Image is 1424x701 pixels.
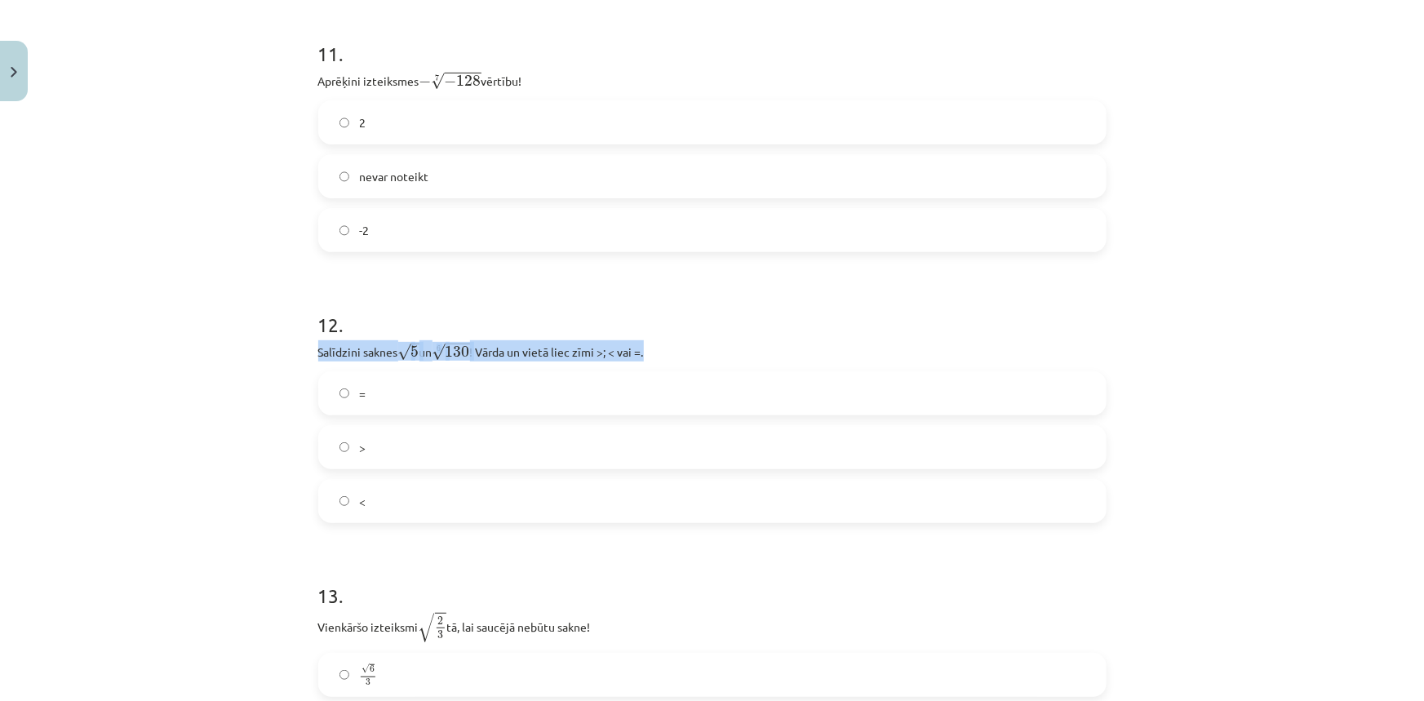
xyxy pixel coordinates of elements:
[359,168,428,185] span: nevar noteikt
[362,664,370,674] span: √
[398,344,411,361] span: √
[339,171,350,182] input: nevar noteikt
[318,340,1107,362] p: Salīdzini saknes un ! Vārda un vietā liec zīmi >; < vai =.
[318,611,1107,643] p: Vienkāršo izteiksmi tā, lai saucējā nebūtu sakne!
[359,385,366,402] span: =
[445,76,457,87] span: −
[419,76,432,87] span: −
[433,344,446,361] span: √
[370,666,375,673] span: 6
[339,388,350,399] input: =
[359,439,366,456] span: >
[318,285,1107,335] h1: 12 .
[457,75,481,87] span: 128
[318,556,1107,606] h1: 13 .
[411,346,419,357] span: 5
[339,118,350,128] input: 2
[366,679,370,686] span: 3
[446,346,470,357] span: 130
[359,114,366,131] span: 2
[11,67,17,78] img: icon-close-lesson-0947bae3869378f0d4975bcd49f059093ad1ed9edebbc8119c70593378902aed.svg
[318,14,1107,64] h1: 11 .
[359,493,366,510] span: <
[318,69,1107,91] p: Aprēķini izteiksmes vērtību!
[437,617,443,625] span: 2
[339,225,350,236] input: -2
[437,631,443,639] span: 3
[419,613,435,642] span: √
[339,496,350,507] input: <
[359,222,369,239] span: -2
[432,73,445,90] span: √
[339,442,350,453] input: >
